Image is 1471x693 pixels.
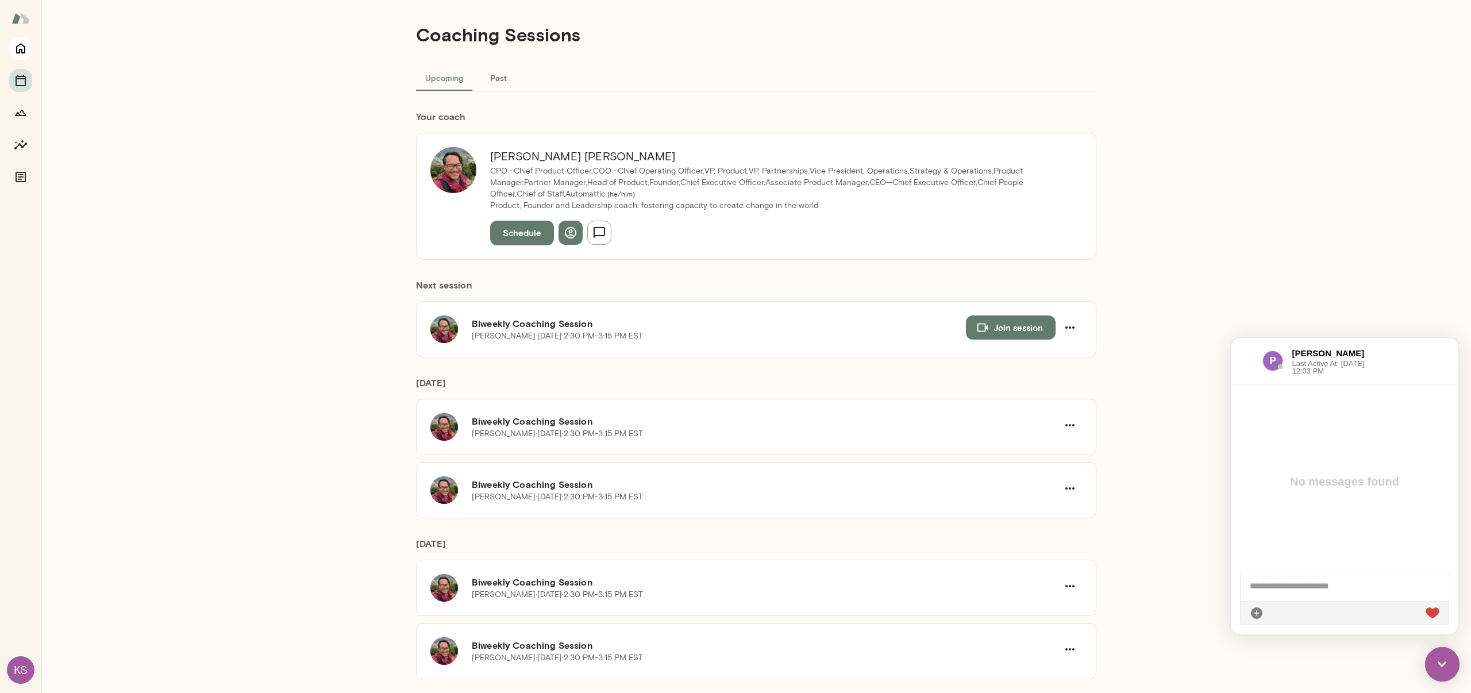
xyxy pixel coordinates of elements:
div: Live Reaction [195,268,209,282]
div: basic tabs example [416,64,1096,91]
img: data:image/png;base64,iVBORw0KGgoAAAANSUhEUgAAAMgAAADICAYAAACtWK6eAAAKbklEQVR4Aeyda4yU1RnHn13YBUR... [32,13,52,33]
h6: [PERSON_NAME] [61,9,152,22]
h6: Biweekly Coaching Session [472,478,1058,491]
button: Insights [9,133,32,156]
button: Upcoming [416,64,472,91]
p: Product, Founder and Leadership coach: fostering capacity to create change in the world [490,200,1068,211]
div: Attach [19,268,33,282]
button: Schedule [490,221,554,245]
p: [PERSON_NAME] · [DATE] · 2:30 PM-3:15 PM EST [472,589,643,600]
img: heart [195,269,209,281]
h6: [DATE] [416,376,1096,399]
span: Last Active At: [DATE] 12:03 PM [61,22,152,37]
button: Sessions [9,69,32,92]
h6: Biweekly Coaching Session [472,638,1058,652]
p: [PERSON_NAME] · [DATE] · 2:30 PM-3:15 PM EST [472,491,643,503]
h6: Biweekly Coaching Session [472,575,1058,589]
h6: Biweekly Coaching Session [472,414,1058,428]
button: Growth Plan [9,101,32,124]
p: [PERSON_NAME] · [DATE] · 2:30 PM-3:15 PM EST [472,652,643,664]
p: [PERSON_NAME] · [DATE] · 2:30 PM-3:15 PM EST [472,428,643,440]
h4: Coaching Sessions [416,24,580,45]
h6: [PERSON_NAME] [PERSON_NAME] [490,147,1068,165]
h6: Biweekly Coaching Session [472,317,966,330]
img: Patrick Donohue [430,147,476,193]
button: Past [472,64,524,91]
h6: Your coach [416,110,1096,124]
button: View profile [559,221,583,245]
button: Join session [966,315,1056,340]
button: Send message [587,221,611,245]
h6: [DATE] [416,537,1096,560]
p: [PERSON_NAME] · [DATE] · 2:30 PM-3:15 PM EST [472,330,643,342]
span: ( he/him ) [606,190,635,198]
button: Documents [9,165,32,188]
h6: Next session [416,278,1096,301]
p: CPO—Chief Product Officer,COO—Chief Operating Officer,VP, Product,VP, Partnerships,Vice President... [490,165,1068,200]
button: Home [9,37,32,60]
img: Mento [11,7,30,29]
div: KS [7,656,34,684]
